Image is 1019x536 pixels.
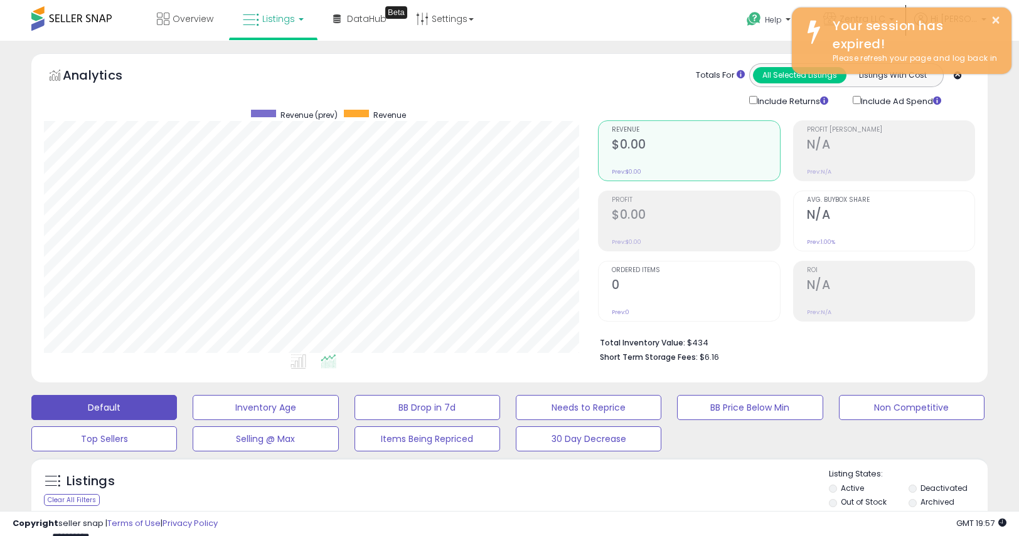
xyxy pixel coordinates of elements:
[107,517,161,529] a: Terms of Use
[44,494,100,506] div: Clear All Filters
[991,13,1001,28] button: ×
[807,238,835,246] small: Prev: 1.00%
[193,395,338,420] button: Inventory Age
[163,517,218,529] a: Privacy Policy
[920,497,954,507] label: Archived
[516,426,661,451] button: 30 Day Decrease
[280,110,338,120] span: Revenue (prev)
[807,308,831,316] small: Prev: N/A
[807,127,974,134] span: Profit [PERSON_NAME]
[173,13,213,25] span: Overview
[612,127,779,134] span: Revenue
[839,395,984,420] button: Non Competitive
[696,70,745,81] div: Totals For
[612,278,779,295] h2: 0
[67,473,115,490] h5: Listings
[612,308,629,316] small: Prev: 0
[807,168,831,176] small: Prev: N/A
[13,518,218,530] div: seller snap | |
[846,67,939,83] button: Listings With Cost
[807,278,974,295] h2: N/A
[612,197,779,204] span: Profit
[373,110,406,120] span: Revenue
[765,14,782,25] span: Help
[31,395,177,420] button: Default
[841,483,864,493] label: Active
[807,267,974,274] span: ROI
[612,267,779,274] span: Ordered Items
[737,2,803,41] a: Help
[823,53,1002,65] div: Please refresh your page and log back in
[600,334,966,349] li: $434
[677,395,823,420] button: BB Price Below Min
[347,13,387,25] span: DataHub
[193,426,338,451] button: Selling @ Max
[13,517,58,529] strong: Copyright
[612,208,779,224] h2: $0.00
[956,517,1006,529] span: 2025-09-16 19:57 GMT
[807,208,974,224] h2: N/A
[807,137,974,154] h2: N/A
[31,426,177,451] button: Top Sellers
[920,483,968,493] label: Deactivated
[746,11,762,27] i: Get Help
[600,337,685,348] b: Total Inventory Value:
[823,17,1002,53] div: Your session has expired!
[700,351,719,363] span: $6.16
[753,67,846,83] button: All Selected Listings
[612,168,641,176] small: Prev: $0.00
[841,497,887,507] label: Out of Stock
[740,93,843,108] div: Include Returns
[355,426,500,451] button: Items Being Repriced
[612,238,641,246] small: Prev: $0.00
[843,93,961,108] div: Include Ad Spend
[262,13,295,25] span: Listings
[829,468,988,480] p: Listing States:
[385,6,407,19] div: Tooltip anchor
[516,395,661,420] button: Needs to Reprice
[63,66,147,87] h5: Analytics
[807,197,974,204] span: Avg. Buybox Share
[612,137,779,154] h2: $0.00
[355,395,500,420] button: BB Drop in 7d
[600,352,698,362] b: Short Term Storage Fees:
